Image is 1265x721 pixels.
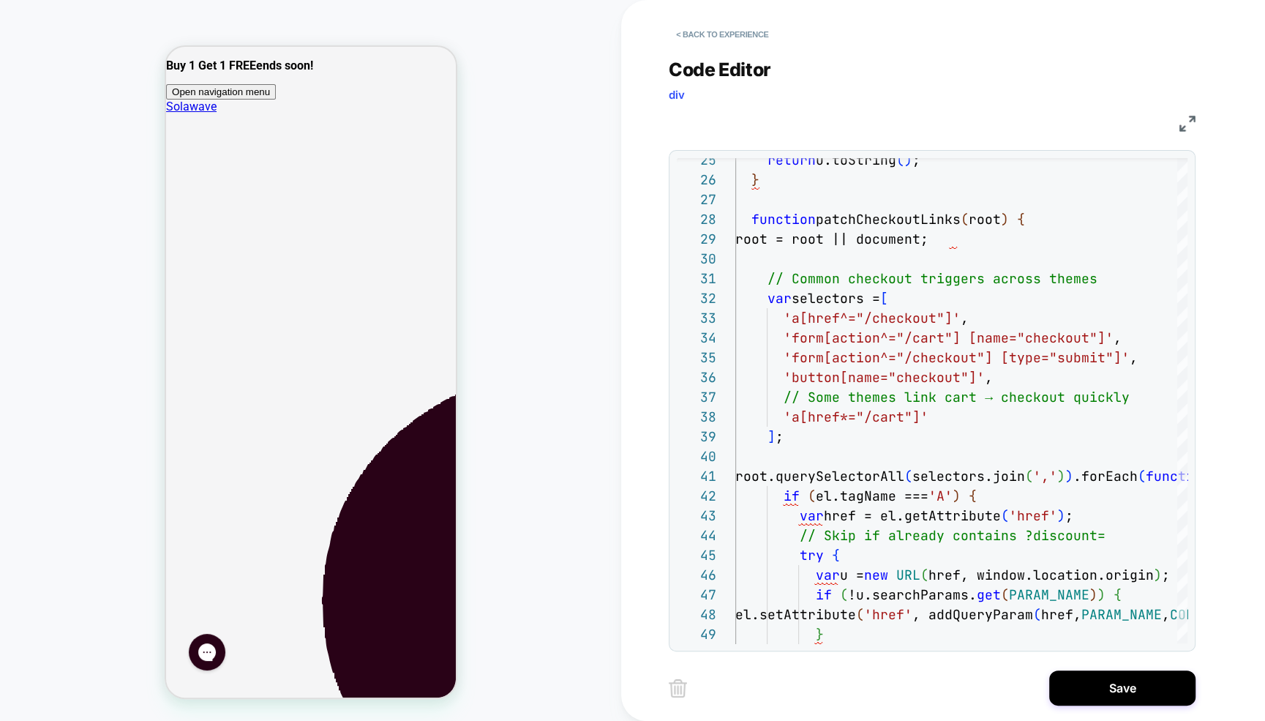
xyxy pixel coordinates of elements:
span: 'href' [1009,507,1057,524]
div: 39 [677,427,716,447]
span: , [1162,606,1170,623]
span: } [751,171,759,188]
span: ) [1089,586,1097,603]
div: 34 [677,328,716,348]
div: 26 [677,170,716,190]
span: , [985,369,993,386]
span: new [864,567,888,583]
span: { [1114,586,1122,603]
span: href = el.getAttribute [824,507,1001,524]
span: var [800,507,824,524]
span: { [1017,211,1025,228]
span: selectors.join [912,468,1025,485]
span: ( [904,468,912,485]
span: ( [808,487,816,504]
div: 29 [677,229,716,249]
span: el.setAttribute [735,606,856,623]
span: u = [840,567,864,583]
span: PARAM_NAME [1081,606,1162,623]
span: ( [840,586,848,603]
span: root [969,211,1001,228]
span: // Some themes link cart → checkout quickly [784,389,1130,406]
div: 41 [677,466,716,486]
span: 'a[href*="/cart"]' [784,408,928,425]
span: ; [1065,507,1073,524]
span: ] [767,428,776,445]
span: ) [1057,468,1065,485]
span: URL [896,567,920,583]
span: 'A' [928,487,953,504]
span: ( [920,567,928,583]
div: 49 [677,624,716,644]
div: 27 [677,190,716,209]
span: 'button[name="checkout"]' [784,369,985,386]
span: ( [1001,507,1009,524]
span: ) [1154,567,1162,583]
span: ( [1025,468,1033,485]
span: selectors = [792,290,880,307]
span: function [1146,468,1210,485]
div: 28 [677,209,716,229]
span: .forEach [1073,468,1138,485]
span: 'a[href^="/checkout"]' [784,310,961,326]
span: if [784,487,800,504]
div: 36 [677,367,716,387]
div: 31 [677,269,716,288]
span: var [816,567,840,583]
span: get [977,586,1001,603]
span: 'form[action^="/checkout"] [type="submit"]' [784,349,1130,366]
div: 40 [677,447,716,466]
div: 33 [677,308,716,328]
span: ( [1001,586,1009,603]
span: ) [953,487,961,504]
span: 'form[action^="/cart"] [name="checkout"]' [784,329,1114,346]
span: 'href' [864,606,912,623]
span: function [751,211,816,228]
div: 43 [677,506,716,526]
span: href, [1041,606,1081,623]
div: 35 [677,348,716,367]
span: el.tagName === [816,487,928,504]
span: ) [1097,586,1106,603]
span: ( [961,211,969,228]
span: , [961,310,969,326]
span: , addQueryParam [912,606,1033,623]
span: // Skip if already contains ?discount= [800,527,1106,544]
span: patchCheckoutLinks [816,211,961,228]
span: try [800,547,824,564]
span: ) [1057,507,1065,524]
div: 44 [677,526,716,545]
span: var [767,290,792,307]
span: root = root || document; [735,231,928,247]
span: PARAM_NAME [1009,586,1089,603]
div: 38 [677,407,716,427]
div: 47 [677,585,716,605]
span: if [816,586,832,603]
span: href, window.location.origin [928,567,1154,583]
iframe: Gorgias live chat messenger [15,582,67,629]
span: ) [1065,468,1073,485]
div: 48 [677,605,716,624]
span: { [969,487,977,504]
span: CODE [1170,606,1202,623]
div: 37 [677,387,716,407]
span: Code Editor [669,59,771,81]
span: , [1130,349,1138,366]
span: ( [1033,606,1041,623]
img: delete [669,679,687,698]
span: ',' [1033,468,1057,485]
span: ( [856,606,864,623]
span: ; [1162,567,1170,583]
span: Open navigation menu [6,40,104,51]
span: ( [1138,468,1146,485]
div: 30 [677,249,716,269]
span: // Common checkout triggers across themes [767,270,1097,287]
span: [ [880,290,888,307]
button: Save [1049,670,1195,706]
span: , [1114,329,1122,346]
div: 46 [677,565,716,585]
img: fullscreen [1179,116,1195,132]
div: 45 [677,545,716,565]
span: !u.searchParams. [848,586,977,603]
